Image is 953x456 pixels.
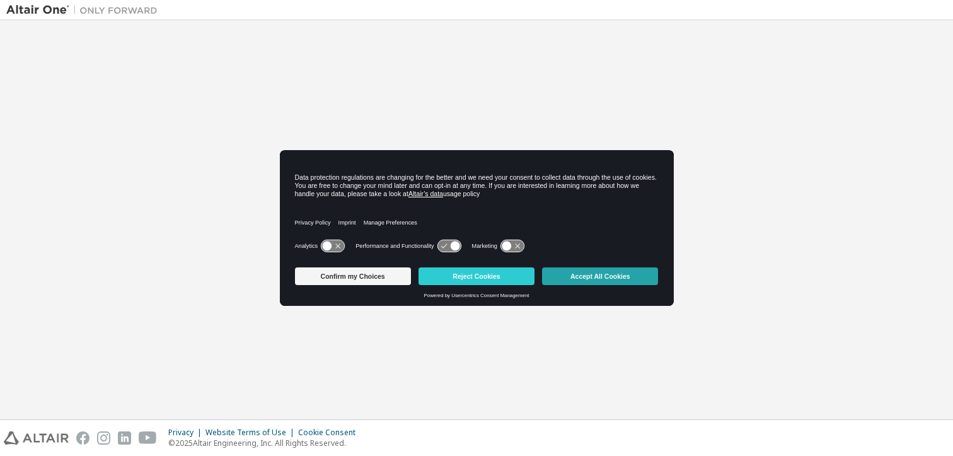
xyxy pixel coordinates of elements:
[168,428,205,438] div: Privacy
[4,431,69,445] img: altair_logo.svg
[118,431,131,445] img: linkedin.svg
[168,438,363,448] p: © 2025 Altair Engineering, Inc. All Rights Reserved.
[97,431,110,445] img: instagram.svg
[298,428,363,438] div: Cookie Consent
[139,431,157,445] img: youtube.svg
[205,428,298,438] div: Website Terms of Use
[6,4,164,16] img: Altair One
[76,431,90,445] img: facebook.svg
